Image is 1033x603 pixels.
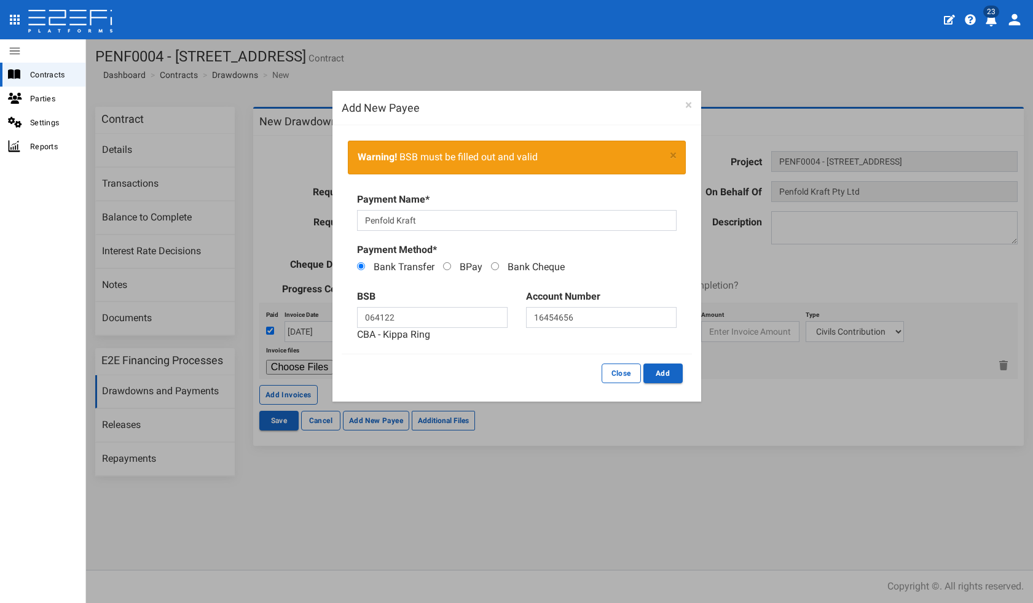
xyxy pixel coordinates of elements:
label: BSB [357,290,375,304]
button: Close [670,149,677,162]
input: BPay [443,262,451,270]
label: Payment Method* [357,243,437,257]
span: BSB must be filled out and valid [399,151,538,163]
span: Bank Cheque [508,261,565,273]
button: Close [602,364,641,383]
h4: Add New Payee [342,100,692,116]
span: Settings [30,115,76,130]
span: Contracts [30,68,76,82]
button: × [685,99,692,112]
span: CBA - Kippa Ring [357,329,430,340]
span: × [670,148,677,163]
span: Parties [30,91,76,106]
input: Bank Transfer [357,262,365,270]
label: Payment Name* [357,193,430,207]
button: Add [643,364,683,383]
input: Bank Cheque [491,262,499,270]
span: BPay [460,261,482,273]
span: Reports [30,139,76,154]
strong: Warning! [358,151,397,163]
input: Enter BSB [357,307,508,328]
span: Bank Transfer [374,261,434,273]
input: Enter Account Number [526,307,677,328]
input: Enter Payee Name [357,210,677,231]
label: Account Number [526,290,600,304]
